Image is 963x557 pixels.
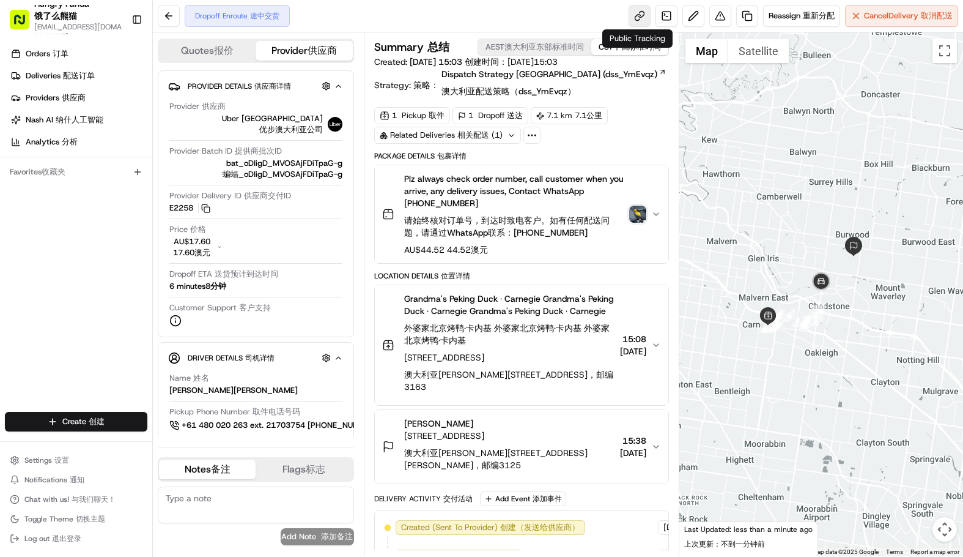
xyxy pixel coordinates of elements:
[374,271,670,281] div: Location Details
[190,224,206,234] span: 价格
[38,223,99,233] span: [PERSON_NAME]
[921,10,953,21] span: 取消配送
[443,494,473,504] span: 交付活动
[728,39,789,63] button: Show satellite imagery
[169,385,298,396] div: [PERSON_NAME]
[404,215,610,238] span: 请始终核对订单号，到达时致电客户。如有任何配送问题，请通过WhatsApp联系：[PHONE_NUMBER]
[763,5,840,27] button: Reassign 重新分配
[478,39,591,55] button: AEST
[24,534,81,544] span: Log out
[26,136,78,148] span: Analytics
[375,285,669,405] button: Grandma's Peking Duck · Carnegie Grandma's Peking Duck · Carnegie Grandma's Peking Duck · Carnegi...
[215,269,278,279] span: 送货预计到达时间
[507,110,523,121] span: 送达
[235,146,282,156] span: 提供商批次ID
[245,353,275,363] span: 司机详情
[684,539,765,549] span: 上次更新：不到一分钟前
[205,281,226,291] span: 8分钟
[169,190,291,201] span: Provider Delivery ID
[62,416,105,427] span: Create
[52,534,81,544] span: 退出登录
[42,166,65,177] span: 收藏夹
[602,29,673,48] div: Public Tracking
[89,416,105,427] span: 创建
[812,548,879,555] span: Map data ©2025 Google
[169,158,342,180] span: bat_oDIigD_MVOSAjFDiTpaG-g
[620,333,646,345] span: 15:08
[5,132,152,152] a: Analytics 分析
[620,447,646,459] span: [DATE]
[5,162,147,182] div: Favorites
[437,151,467,161] span: 包裹详情
[26,114,103,125] span: Nash AI
[452,107,528,124] div: 1 Dropoff
[441,68,666,102] a: Dispatch Strategy [GEOGRAPHIC_DATA] (dss_YmEvqz)澳大利亚配送策略（dss_YmEvqz）
[374,42,449,53] h3: Summary
[441,68,657,102] span: Dispatch Strategy [GEOGRAPHIC_DATA] (dss_YmEvqz)
[308,420,424,430] span: [PHONE_NUMBER]转21703754
[803,10,835,21] span: 重新分配
[168,76,344,96] button: Provider Details 供应商详情
[169,146,282,157] span: Provider Batch ID
[63,70,95,81] span: 配送订单
[40,190,45,200] span: •
[429,110,445,121] span: 取件
[55,117,201,129] div: Start new chat
[24,274,94,286] span: Knowledge Base
[771,308,784,322] div: 7
[24,514,105,524] span: Toggle Theme
[441,271,470,281] span: 位置详情
[533,494,562,504] span: 添加事件
[769,10,835,21] span: Reassign
[591,39,668,55] button: CST
[24,475,84,485] span: Notifications
[159,460,256,479] button: Notes
[800,312,814,325] div: 22
[253,406,300,417] span: 取件电话号码
[34,10,77,21] span: 饿了么熊猫
[259,124,323,135] span: 优步澳大利亚公司
[760,320,773,333] div: 3
[256,460,352,479] button: Flags
[328,117,342,132] img: uber-new-logo.jpeg
[799,316,813,330] div: 10
[5,88,152,108] a: Providers 供应商
[188,353,275,363] span: Driver Details
[500,522,580,533] span: 创建（发送给供应商）
[168,348,344,368] button: Driver Details 司机详情
[465,56,558,67] span: 创建时间：[DATE]15:03
[24,455,69,465] span: Settings
[404,293,616,351] span: Grandma's Peking Duck · Carnegie Grandma's Peking Duck · Carnegie Grandma's Peking Duck · Carnegie
[12,159,78,169] div: Past conversations
[404,173,625,244] span: Plz always check order number, call customer when you arrive, any delivery issues, Contact WhatsA...
[864,10,953,21] span: Cancel Delivery
[223,169,342,179] span: 蝙蝠_oDIigD_MVOSAjFDiTpaG-g
[404,447,588,471] span: 澳大利亚[PERSON_NAME][STREET_ADDRESS][PERSON_NAME]，邮编3125
[54,455,69,465] span: 设置
[374,151,670,161] div: Package Details
[62,92,86,103] span: 供应商
[404,430,616,476] span: [STREET_ADDRESS]
[5,66,152,86] a: Deliveries 配送订单
[374,68,666,102] div: Strategy:
[910,548,959,555] a: Report a map error
[24,495,116,504] span: Chat with us!
[169,406,300,417] span: Pickup Phone Number
[12,49,223,69] p: Welcome 👋
[32,79,202,92] input: Clear
[169,373,209,384] span: Name
[169,101,226,112] span: Provider
[86,303,148,313] a: Powered byPylon
[108,223,132,233] span: 8月7日
[374,127,521,144] div: Related Deliveries (1)
[480,492,566,506] button: Add Event 添加事件
[375,165,669,263] button: Plz always check order number, call customer when you arrive, any delivery issues, Contact WhatsA...
[629,206,646,223] img: photo_proof_of_pickup image
[5,530,147,547] button: Log out 退出登录
[159,41,256,61] button: Quotes
[404,417,473,430] span: [PERSON_NAME]
[886,548,903,555] a: Terms
[173,247,210,258] span: 17.60澳元
[24,223,34,233] img: 1736555255976-a54dd68f-1ca7-489b-9aae-adbdc363a1c4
